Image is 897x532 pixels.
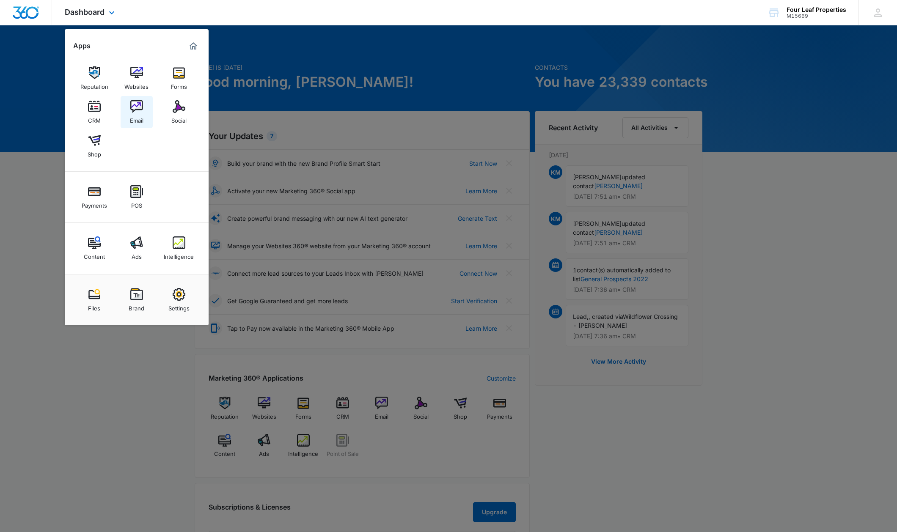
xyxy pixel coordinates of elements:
div: Websites [124,79,149,90]
div: Intelligence [164,249,194,260]
a: Ads [121,232,153,264]
div: account name [787,6,846,13]
a: Forms [163,62,195,94]
div: Brand [129,301,144,312]
div: Email [130,113,143,124]
a: Shop [78,130,110,162]
a: Reputation [78,62,110,94]
div: CRM [88,113,101,124]
div: Ads [132,249,142,260]
a: POS [121,181,153,213]
span: Dashboard [65,8,105,16]
a: CRM [78,96,110,128]
div: Shop [88,147,101,158]
div: Forms [171,79,187,90]
a: Content [78,232,110,264]
a: Social [163,96,195,128]
div: Files [88,301,100,312]
a: Intelligence [163,232,195,264]
div: Reputation [80,79,108,90]
div: Settings [168,301,190,312]
div: Social [171,113,187,124]
a: Payments [78,181,110,213]
a: Email [121,96,153,128]
div: Content [84,249,105,260]
a: Websites [121,62,153,94]
h2: Apps [73,42,91,50]
a: Marketing 360® Dashboard [187,39,200,53]
div: Payments [82,198,107,209]
a: Files [78,284,110,316]
div: account id [787,13,846,19]
div: POS [131,198,142,209]
a: Settings [163,284,195,316]
a: Brand [121,284,153,316]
